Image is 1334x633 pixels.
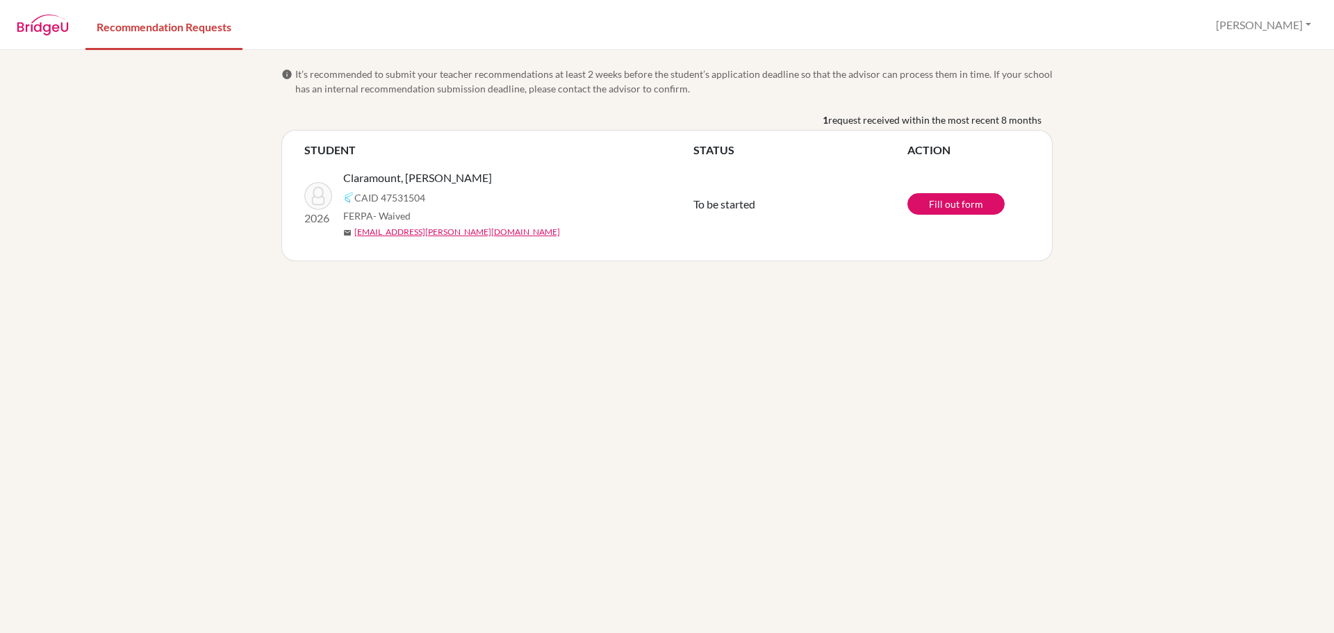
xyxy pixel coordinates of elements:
th: STATUS [693,142,907,158]
p: 2026 [304,210,332,227]
span: request received within the most recent 8 months [828,113,1041,127]
span: mail [343,229,352,237]
span: info [281,69,293,80]
span: It’s recommended to submit your teacher recommendations at least 2 weeks before the student’s app... [295,67,1053,96]
img: Claramount, Fiorella Esther [304,182,332,210]
button: [PERSON_NAME] [1210,12,1317,38]
a: Recommendation Requests [85,2,242,50]
span: FERPA [343,208,411,223]
th: ACTION [907,142,1030,158]
a: [EMAIL_ADDRESS][PERSON_NAME][DOMAIN_NAME] [354,226,560,238]
span: - Waived [373,210,411,222]
img: BridgeU logo [17,15,69,35]
img: Common App logo [343,192,354,203]
span: To be started [693,197,755,211]
a: Fill out form [907,193,1005,215]
b: 1 [823,113,828,127]
span: CAID 47531504 [354,190,425,205]
span: Claramount, [PERSON_NAME] [343,170,492,186]
th: STUDENT [304,142,693,158]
